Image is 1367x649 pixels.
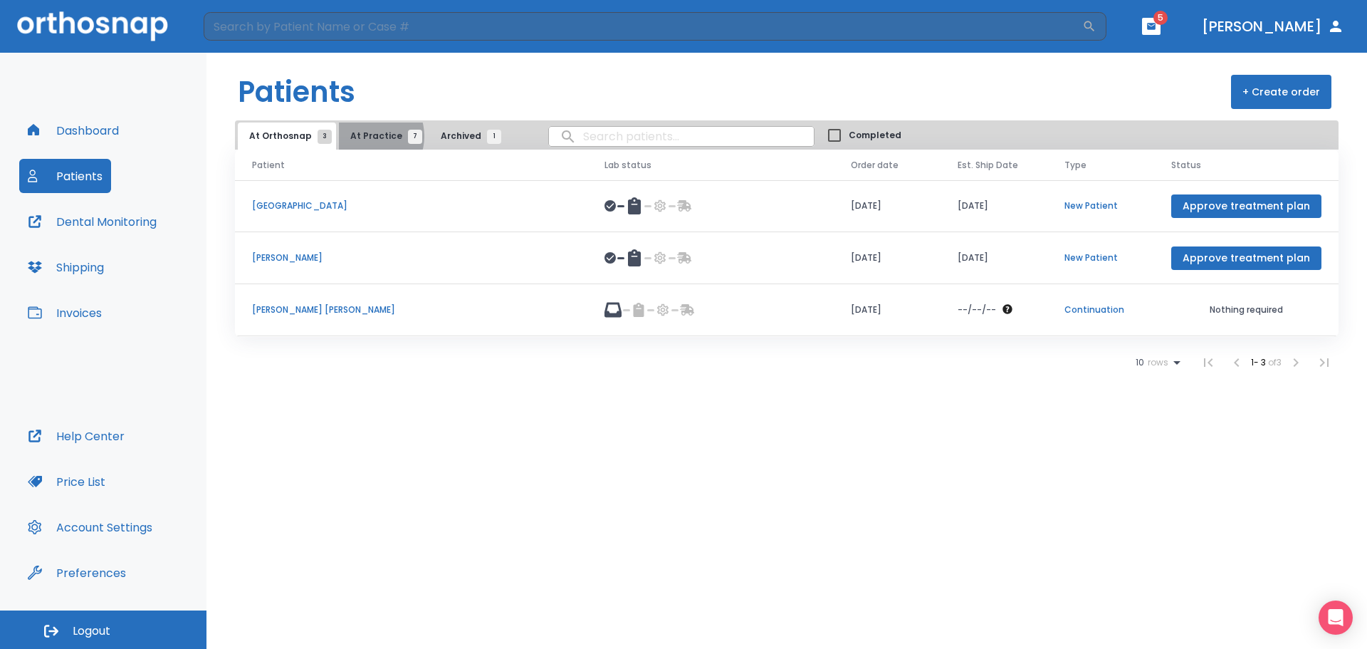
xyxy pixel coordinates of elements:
[1064,159,1086,172] span: Type
[941,180,1047,232] td: [DATE]
[1064,303,1137,316] p: Continuation
[73,623,110,639] span: Logout
[849,129,901,142] span: Completed
[19,204,165,239] button: Dental Monitoring
[1171,194,1321,218] button: Approve treatment plan
[19,159,111,193] button: Patients
[238,71,355,113] h1: Patients
[958,303,1030,316] div: The date will be available after approving treatment plan
[958,303,996,316] p: --/--/--
[19,510,161,544] button: Account Settings
[1153,11,1168,25] span: 5
[252,159,285,172] span: Patient
[238,123,508,150] div: tabs
[1064,199,1137,212] p: New Patient
[17,11,168,41] img: Orthosnap
[441,130,494,142] span: Archived
[318,130,332,144] span: 3
[252,199,570,212] p: [GEOGRAPHIC_DATA]
[350,130,415,142] span: At Practice
[851,159,899,172] span: Order date
[834,180,941,232] td: [DATE]
[1144,358,1168,368] span: rows
[1171,303,1321,316] p: Nothing required
[1251,356,1268,368] span: 1 - 3
[1171,159,1201,172] span: Status
[408,130,422,144] span: 7
[19,250,112,284] button: Shipping
[1171,246,1321,270] button: Approve treatment plan
[1136,358,1144,368] span: 10
[487,130,501,144] span: 1
[549,123,814,150] input: search
[1064,251,1137,264] p: New Patient
[19,113,127,147] button: Dashboard
[19,419,133,453] button: Help Center
[204,12,1082,41] input: Search by Patient Name or Case #
[834,284,941,336] td: [DATE]
[604,159,651,172] span: Lab status
[252,251,570,264] p: [PERSON_NAME]
[1231,75,1331,109] button: + Create order
[958,159,1018,172] span: Est. Ship Date
[834,232,941,284] td: [DATE]
[252,303,570,316] p: [PERSON_NAME] [PERSON_NAME]
[19,296,110,330] button: Invoices
[19,556,135,590] button: Preferences
[19,464,114,499] button: Price List
[1319,601,1353,635] div: Open Intercom Messenger
[941,232,1047,284] td: [DATE]
[1268,356,1282,368] span: of 3
[1196,14,1350,39] button: [PERSON_NAME]
[249,130,325,142] span: At Orthosnap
